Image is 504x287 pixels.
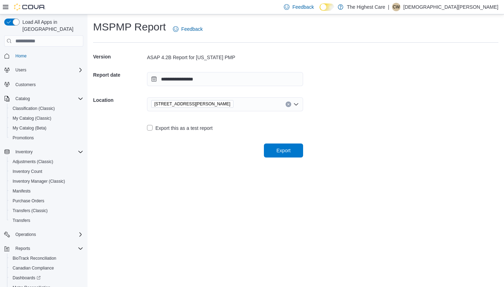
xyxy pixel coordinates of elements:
[154,100,230,107] span: [STREET_ADDRESS][PERSON_NAME]
[13,51,83,60] span: Home
[393,3,400,11] span: CW
[151,100,233,108] span: 2 SGT Prentiss Drive
[10,274,43,282] a: Dashboards
[7,157,86,167] button: Adjustments (Classic)
[10,157,56,166] a: Adjustments (Classic)
[147,54,303,61] div: ASAP 4.2B Report for [US_STATE] PMP
[13,265,54,271] span: Canadian Compliance
[93,50,146,64] h5: Version
[236,100,237,108] input: Accessible screen reader label
[15,246,30,251] span: Reports
[13,230,39,239] button: Operations
[93,20,166,34] h1: MSPMP Report
[10,274,83,282] span: Dashboards
[10,216,33,225] a: Transfers
[403,3,498,11] p: [DEMOGRAPHIC_DATA][PERSON_NAME]
[264,143,303,157] button: Export
[147,124,212,132] label: Export this as a test report
[10,216,83,225] span: Transfers
[13,230,83,239] span: Operations
[10,157,83,166] span: Adjustments (Classic)
[13,188,30,194] span: Manifests
[13,159,53,164] span: Adjustments (Classic)
[7,273,86,283] a: Dashboards
[292,3,314,10] span: Feedback
[10,254,83,262] span: BioTrack Reconciliation
[15,67,26,73] span: Users
[10,206,50,215] a: Transfers (Classic)
[13,275,41,281] span: Dashboards
[1,51,86,61] button: Home
[1,79,86,89] button: Customers
[1,65,86,75] button: Users
[170,22,205,36] a: Feedback
[13,52,29,60] a: Home
[10,134,37,142] a: Promotions
[13,115,51,121] span: My Catalog (Classic)
[347,3,385,11] p: The Highest Care
[13,178,65,184] span: Inventory Manager (Classic)
[1,147,86,157] button: Inventory
[13,125,47,131] span: My Catalog (Beta)
[7,196,86,206] button: Purchase Orders
[10,264,57,272] a: Canadian Compliance
[7,186,86,196] button: Manifests
[7,104,86,113] button: Classification (Classic)
[15,82,36,87] span: Customers
[10,124,49,132] a: My Catalog (Beta)
[13,148,83,156] span: Inventory
[7,253,86,263] button: BioTrack Reconciliation
[7,113,86,123] button: My Catalog (Classic)
[13,208,48,213] span: Transfers (Classic)
[320,3,334,11] input: Dark Mode
[10,104,83,113] span: Classification (Classic)
[93,93,146,107] h5: Location
[15,53,27,59] span: Home
[13,106,55,111] span: Classification (Classic)
[388,3,390,11] p: |
[15,96,30,101] span: Catalog
[13,244,33,253] button: Reports
[13,148,35,156] button: Inventory
[13,66,83,74] span: Users
[147,72,303,86] input: Press the down key to open a popover containing a calendar.
[10,197,47,205] a: Purchase Orders
[1,244,86,253] button: Reports
[13,218,30,223] span: Transfers
[286,101,291,107] button: Clear input
[7,133,86,143] button: Promotions
[13,80,83,89] span: Customers
[15,149,33,155] span: Inventory
[7,167,86,176] button: Inventory Count
[13,244,83,253] span: Reports
[10,114,54,122] a: My Catalog (Classic)
[10,104,58,113] a: Classification (Classic)
[7,123,86,133] button: My Catalog (Beta)
[1,94,86,104] button: Catalog
[13,135,34,141] span: Promotions
[10,187,33,195] a: Manifests
[13,255,56,261] span: BioTrack Reconciliation
[93,68,146,82] h5: Report date
[10,114,83,122] span: My Catalog (Classic)
[10,264,83,272] span: Canadian Compliance
[7,206,86,216] button: Transfers (Classic)
[7,263,86,273] button: Canadian Compliance
[10,187,83,195] span: Manifests
[1,230,86,239] button: Operations
[10,254,59,262] a: BioTrack Reconciliation
[13,169,42,174] span: Inventory Count
[13,94,33,103] button: Catalog
[276,147,290,154] span: Export
[14,3,45,10] img: Cova
[10,134,83,142] span: Promotions
[293,101,299,107] button: Open list of options
[20,19,83,33] span: Load All Apps in [GEOGRAPHIC_DATA]
[181,26,203,33] span: Feedback
[15,232,36,237] span: Operations
[392,3,400,11] div: Christian Wroten
[10,177,83,185] span: Inventory Manager (Classic)
[13,94,83,103] span: Catalog
[10,124,83,132] span: My Catalog (Beta)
